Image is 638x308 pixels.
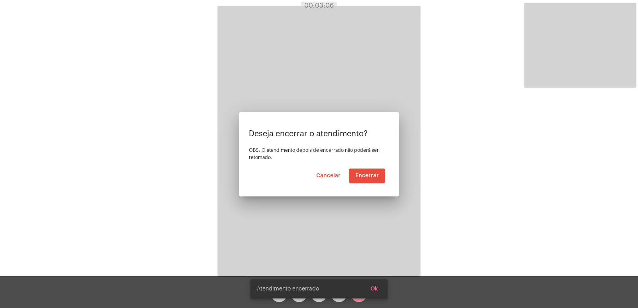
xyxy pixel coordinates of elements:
[249,129,389,138] p: Deseja encerrar o atendimento?
[249,148,379,160] span: OBS: O atendimento depois de encerrado não poderá ser retomado.
[355,173,379,179] span: Encerrar
[370,286,378,292] span: Ok
[304,2,334,9] span: 00:03:06
[310,169,347,183] button: Cancelar
[349,169,385,183] button: Encerrar
[257,285,319,293] span: Atendimento encerrado
[316,173,341,179] span: Cancelar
